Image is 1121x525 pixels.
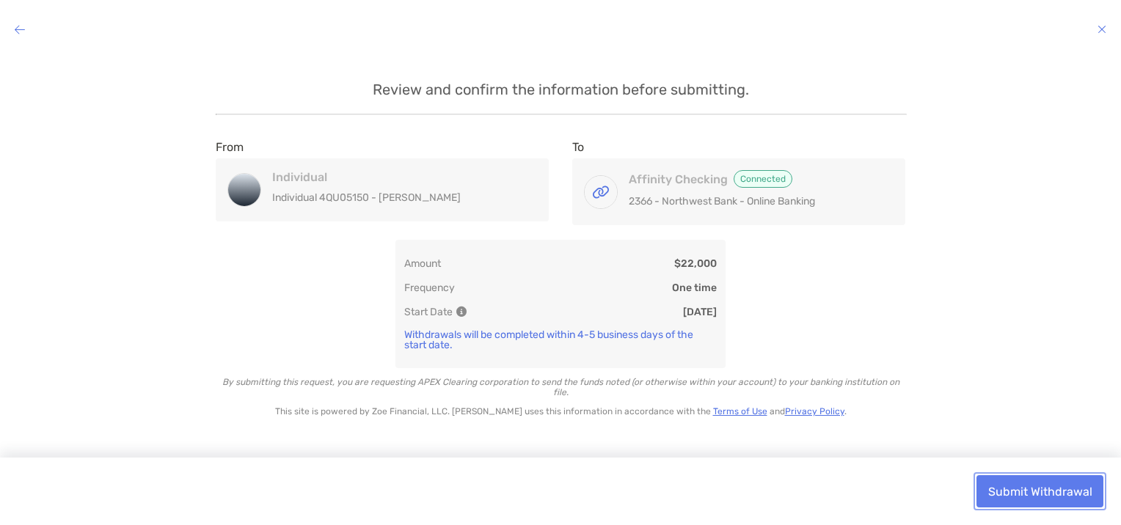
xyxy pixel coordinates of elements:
span: Connected [734,170,792,188]
label: To [572,140,584,154]
h4: Individual [272,170,521,184]
img: Individual [228,174,260,206]
p: Individual 4QU05150 - [PERSON_NAME] [272,188,521,207]
p: Amount [404,257,441,270]
h4: Affinity Checking [629,170,877,188]
p: $22,000 [674,257,717,270]
button: Submit Withdrawal [976,475,1103,507]
p: 2366 - Northwest Bank - Online Banking [629,192,877,210]
p: One time [672,282,717,294]
p: [DATE] [683,306,717,318]
a: Privacy Policy [785,406,844,416]
p: Frequency [404,282,455,294]
a: Terms of Use [713,406,767,416]
p: By submitting this request, you are requesting APEX Clearing corporation to send the funds noted ... [216,377,905,397]
label: From [216,140,244,154]
img: Affinity Checking [585,176,617,208]
p: Start Date [404,306,465,318]
p: Review and confirm the information before submitting. [216,81,905,99]
p: Withdrawals will be completed within 4-5 business days of the start date. [404,330,717,350]
p: This site is powered by Zoe Financial, LLC. [PERSON_NAME] uses this information in accordance wit... [216,406,905,416]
